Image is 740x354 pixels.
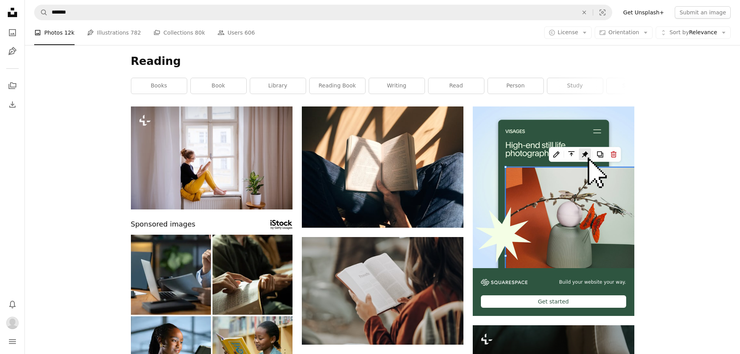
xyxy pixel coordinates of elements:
[5,44,20,59] a: Illustrations
[5,78,20,94] a: Collections
[250,78,306,94] a: library
[369,78,425,94] a: writing
[481,295,626,308] div: Get started
[34,5,612,20] form: Find visuals sitewide
[131,235,211,315] img: Businessman reading documents and thinking in office at night
[153,20,205,45] a: Collections 80k
[244,28,255,37] span: 606
[131,106,293,209] img: A young happy college female student with a book sitting on window sill at home, studying.
[593,5,612,20] button: Visual search
[302,287,463,294] a: girl reading book
[302,237,463,345] img: girl reading book
[5,97,20,112] a: Download History
[131,154,293,161] a: A young happy college female student with a book sitting on window sill at home, studying.
[302,106,463,228] img: person holding book sitting on brown surface
[131,78,187,94] a: books
[212,235,293,315] img: Christian group are praying to god with the bible and sharing the gospel.
[558,29,578,35] span: License
[131,54,634,68] h1: Reading
[608,29,639,35] span: Orientation
[131,219,195,230] span: Sponsored images
[5,25,20,40] a: Photos
[5,334,20,349] button: Menu
[302,163,463,170] a: person holding book sitting on brown surface
[595,26,653,39] button: Orientation
[576,5,593,20] button: Clear
[35,5,48,20] button: Search Unsplash
[218,20,255,45] a: Users 606
[5,315,20,331] button: Profile
[547,78,603,94] a: study
[473,106,634,268] img: file-1723602894256-972c108553a7image
[310,78,365,94] a: reading book
[488,78,543,94] a: person
[656,26,731,39] button: Sort byRelevance
[87,20,141,45] a: Illustrations 782
[669,29,717,37] span: Relevance
[473,106,634,316] a: Build your website your way.Get started
[191,78,246,94] a: book
[544,26,592,39] button: License
[559,279,626,286] span: Build your website your way.
[675,6,731,19] button: Submit an image
[428,78,484,94] a: read
[6,317,19,329] img: Avatar of user Wilbur Reid
[481,279,528,286] img: file-1606177908946-d1eed1cbe4f5image
[669,29,689,35] span: Sort by
[607,78,662,94] a: studying
[618,6,669,19] a: Get Unsplash+
[5,296,20,312] button: Notifications
[131,28,141,37] span: 782
[195,28,205,37] span: 80k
